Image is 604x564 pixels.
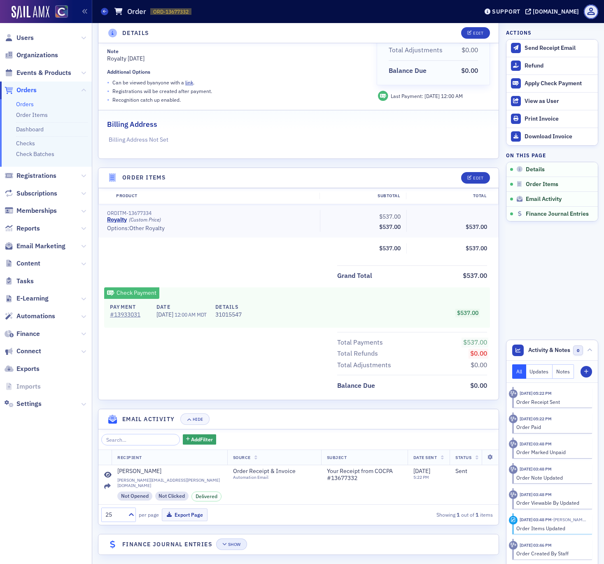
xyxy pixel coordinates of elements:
span: Order Receipt & Invoice [233,468,308,475]
a: #13933031 [110,310,148,319]
a: link [185,79,193,86]
span: Profile [584,5,598,19]
h4: Finance Journal Entries [122,540,212,549]
a: View Homepage [49,5,68,19]
label: per page [139,511,159,518]
span: Details [526,166,545,173]
span: Your Receipt from COCPA #13677332 [327,468,402,482]
img: SailAMX [55,5,68,18]
div: [PERSON_NAME] [117,468,161,475]
span: 12:00 AM [441,93,463,99]
span: Imports [16,382,41,391]
h4: On this page [506,151,598,159]
span: Users [16,33,34,42]
div: Check Payment [104,287,159,299]
span: 0 [573,345,583,356]
span: Cheryl Moss [552,517,586,522]
div: Order Marked Unpaid [516,448,587,456]
span: $0.00 [462,46,478,54]
a: Royalty [107,216,127,224]
button: Refund [506,57,598,75]
span: MDT [196,311,207,318]
a: Orders [16,100,34,108]
div: Options: Other Royalty [107,225,314,232]
span: $537.00 [463,338,487,346]
h4: Details [215,303,242,310]
div: Total [406,193,492,199]
time: 3/25/2025 03:48 PM [520,441,552,447]
a: Checks [16,140,35,147]
div: Apply Check Payment [525,80,594,87]
a: E-Learning [5,294,49,303]
div: View as User [525,98,594,105]
button: AddFilter [183,434,217,445]
div: [DOMAIN_NAME] [533,8,579,15]
div: Not Opened [117,492,152,501]
div: Total Adjustments [389,45,443,55]
span: $537.00 [379,223,401,231]
div: Additional Options [107,69,150,75]
p: Billing Address Not Set [109,135,489,144]
div: Activity [509,440,518,448]
span: • [107,78,110,87]
button: View as User [506,92,598,110]
span: Total Payments [337,338,386,347]
span: Events & Products [16,68,71,77]
span: Activity & Notes [528,346,570,354]
a: Download Invoice [506,128,598,145]
h1: Order [127,7,146,16]
div: Order Viewable By Updated [516,499,587,506]
div: Order Receipt Sent [516,398,587,406]
div: Activity [509,465,518,474]
a: Print Invoice [506,110,598,128]
a: Order Receipt & InvoiceAutomation Email [233,468,315,480]
h4: Actions [506,29,532,36]
a: Tasks [5,277,34,286]
input: Search… [101,434,180,445]
div: Edit [473,176,483,180]
div: Order Created By Staff [516,550,587,557]
span: 12:00 AM [175,311,196,318]
span: ORD-13677332 [153,8,189,15]
span: $0.00 [470,349,487,357]
div: Royalty [DATE] [107,48,365,63]
div: Automation Email [233,475,308,480]
span: $537.00 [379,245,401,252]
span: Registrations [16,171,56,180]
time: 6/11/2025 05:22 PM [520,390,552,396]
div: Download Invoice [525,133,594,140]
span: Grand Total [337,271,375,281]
div: ORDITM-13677334 [107,210,314,216]
button: [DOMAIN_NAME] [525,9,582,14]
div: 25 [105,510,124,519]
span: Content [16,259,40,268]
time: 5:22 PM [413,474,429,480]
h4: Date [156,303,207,310]
span: Date Sent [413,454,437,460]
button: Updates [526,364,553,379]
strong: 1 [474,511,480,518]
span: Subscriptions [16,189,57,198]
a: Dashboard [16,126,44,133]
time: 6/11/2025 05:22 PM [520,416,552,422]
a: Settings [5,399,42,408]
div: Support [492,8,520,15]
div: Subtotal [319,193,406,199]
strong: 1 [455,511,461,518]
p: Can be viewed by anyone with a . [112,79,194,86]
a: Connect [5,347,41,356]
span: Add Filter [191,436,213,443]
button: Apply Check Payment [506,75,598,92]
span: Tasks [16,277,34,286]
span: Recipient [117,454,142,460]
span: Total Refunds [337,349,381,359]
div: Activity [509,415,518,423]
span: [DATE] [413,467,430,475]
a: Order Items [16,111,48,119]
span: Memberships [16,206,57,215]
span: [PERSON_NAME][EMAIL_ADDRESS][PERSON_NAME][DOMAIN_NAME] [117,478,222,488]
a: [PERSON_NAME] [117,468,222,475]
a: Automations [5,312,55,321]
span: $537.00 [463,271,487,280]
div: Order Note Updated [516,474,587,481]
